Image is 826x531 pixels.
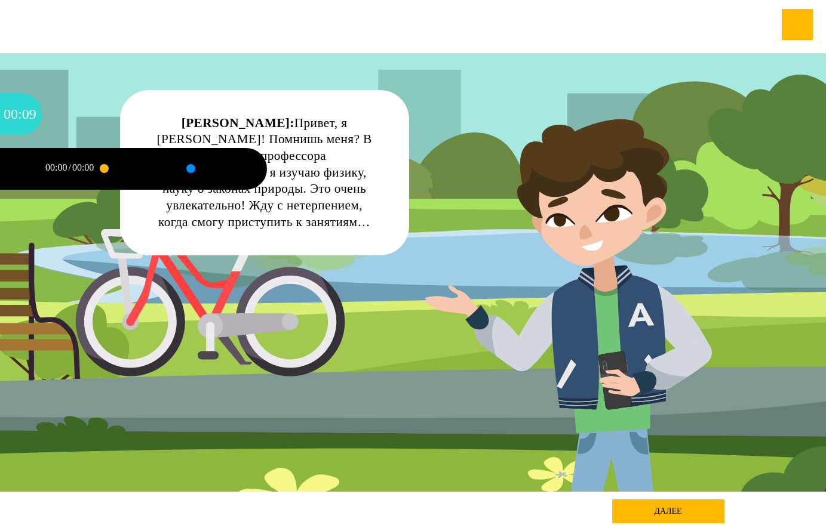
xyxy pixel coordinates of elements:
div: : [18,93,22,135]
div: 09 [22,93,36,135]
div: / [68,163,70,172]
div: далее [612,499,724,523]
div: 00:00 [72,163,94,172]
div: 00:00 [45,163,67,172]
strong: [PERSON_NAME]: [182,116,294,130]
div: 00 [4,93,18,135]
div: Нажми на ГЛАЗ, чтобы скрыть текст и посмотреть картинку полностью [377,98,401,122]
div: Привет, я [PERSON_NAME]! Помнишь меня? В компании профессора [PERSON_NAME] я изучаю физику, науку... [153,115,376,231]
